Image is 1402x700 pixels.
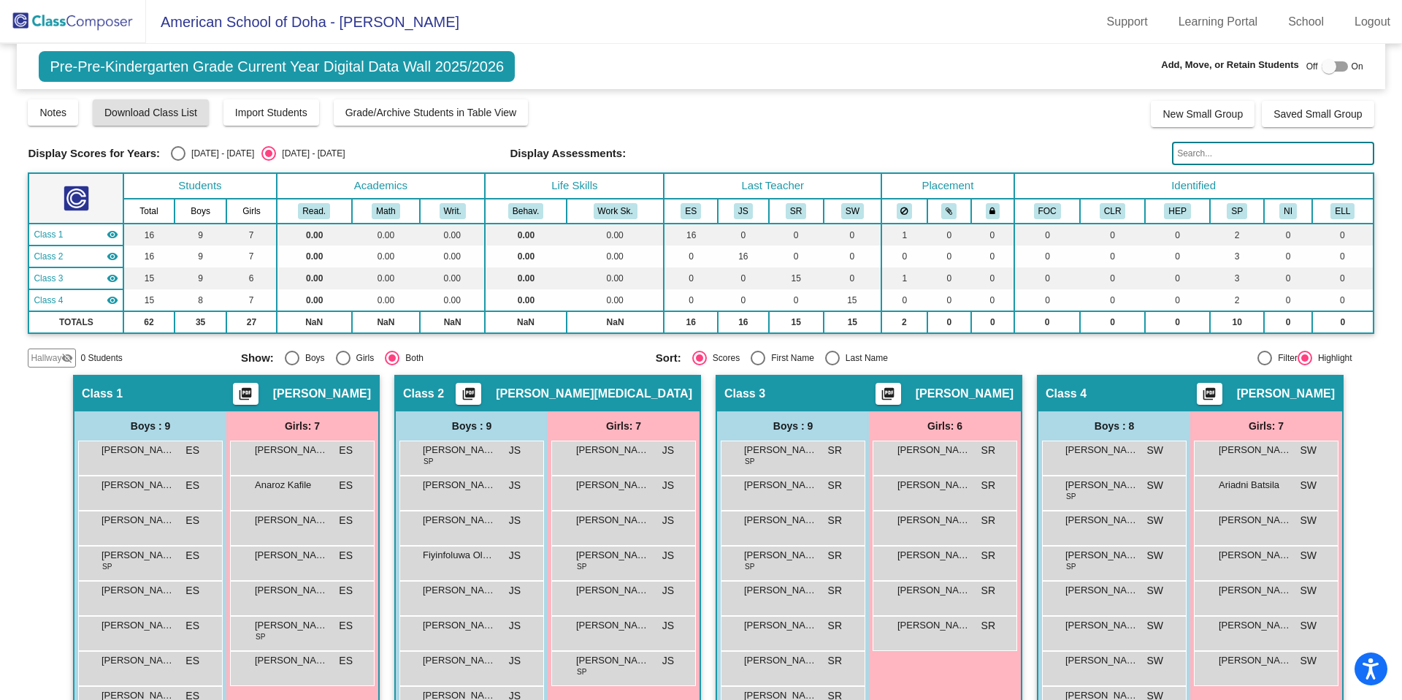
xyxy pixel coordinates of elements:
td: TOTALS [28,311,123,333]
span: Class 2 [34,250,63,263]
button: Download Class List [93,99,209,126]
td: Julie Shingles - No Class Name [28,246,123,267]
span: SW [1146,548,1163,563]
span: Anaroz Kafile [255,478,328,492]
div: Girls: 6 [869,411,1021,441]
th: Involved with Counselors regularly inside the school day [1080,199,1144,224]
td: 10 [1210,311,1264,333]
button: SR [786,203,806,219]
td: 0.00 [277,289,352,311]
a: Logout [1343,10,1402,34]
td: NaN [352,311,420,333]
td: 0.00 [277,246,352,267]
span: [PERSON_NAME] [273,387,371,401]
td: 0 [881,289,927,311]
td: 0 [1014,289,1081,311]
input: Search... [1172,142,1374,165]
span: JS [662,583,674,598]
span: SW [1300,548,1317,563]
span: ES [185,478,199,493]
span: [PERSON_NAME] [101,443,175,457]
td: 0 [1312,224,1374,246]
span: [PERSON_NAME] [255,443,328,457]
td: 27 [226,311,276,333]
span: [PERSON_NAME] [423,443,496,457]
td: 0 [927,267,971,289]
td: 0 [1312,246,1374,267]
span: [PERSON_NAME] [576,443,649,457]
th: Focus concerns [1014,199,1081,224]
span: ES [185,583,199,598]
span: [PERSON_NAME] [1219,443,1292,457]
td: 0 [664,289,718,311]
span: Ariadni Batsila [1219,478,1292,492]
mat-radio-group: Select an option [656,351,1060,365]
button: Grade/Archive Students in Table View [334,99,529,126]
span: JS [509,443,521,458]
span: Sort: [656,351,681,365]
td: 0 [1080,246,1144,267]
span: Fiyinfoluwa Olowojare [423,548,496,563]
span: American School of Doha - [PERSON_NAME] [146,10,459,34]
button: ES [681,203,701,219]
mat-radio-group: Select an option [171,146,345,161]
td: 0 [927,289,971,311]
td: 15 [123,289,174,311]
span: [PERSON_NAME] [101,583,175,598]
td: 0 [664,267,718,289]
td: 16 [123,224,174,246]
span: [PERSON_NAME] [423,513,496,528]
span: Class 4 [1046,387,1087,401]
span: JS [509,548,521,563]
mat-icon: picture_as_pdf [460,387,478,407]
button: SP [1227,203,1247,219]
td: 0.00 [420,267,485,289]
td: 15 [824,311,882,333]
button: CLR [1100,203,1126,219]
button: Notes [28,99,78,126]
th: Total [123,199,174,224]
td: 0 [1014,246,1081,267]
span: [PERSON_NAME] [423,478,496,492]
span: [PERSON_NAME] [255,548,328,563]
td: 7 [226,246,276,267]
span: [PERSON_NAME] [1219,548,1292,563]
span: [PERSON_NAME] [101,513,175,528]
td: 0.00 [420,224,485,246]
span: SP [577,561,586,572]
span: Notes [39,107,66,118]
td: 0 [1014,224,1081,246]
span: Hallway [31,351,61,365]
div: Filter [1272,351,1298,365]
td: 0.00 [485,224,566,246]
td: 0 [1080,311,1144,333]
td: 0 [718,289,769,311]
span: [PERSON_NAME] [1237,387,1335,401]
td: 0.00 [420,246,485,267]
td: 0 [881,246,927,267]
td: 0 [1264,246,1312,267]
div: [DATE] - [DATE] [185,147,254,160]
span: [PERSON_NAME] [916,387,1014,401]
button: Saved Small Group [1262,101,1374,127]
button: SW [841,203,864,219]
div: Boys : 8 [1038,411,1190,441]
mat-icon: visibility_off [61,352,73,364]
td: 0.00 [352,246,420,267]
td: 16 [123,246,174,267]
button: NI [1279,203,1297,219]
th: Keep away students [881,199,927,224]
td: 16 [664,311,718,333]
span: New Small Group [1162,108,1243,120]
button: Read. [298,203,330,219]
span: [PERSON_NAME] [1219,513,1292,528]
span: ES [185,513,199,528]
td: 0 [971,246,1014,267]
button: Print Students Details [233,383,258,405]
td: 16 [664,224,718,246]
mat-icon: visibility [107,294,118,306]
td: 0 [1264,289,1312,311]
button: Writ. [440,203,466,219]
td: 9 [175,267,227,289]
span: SP [424,456,433,467]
